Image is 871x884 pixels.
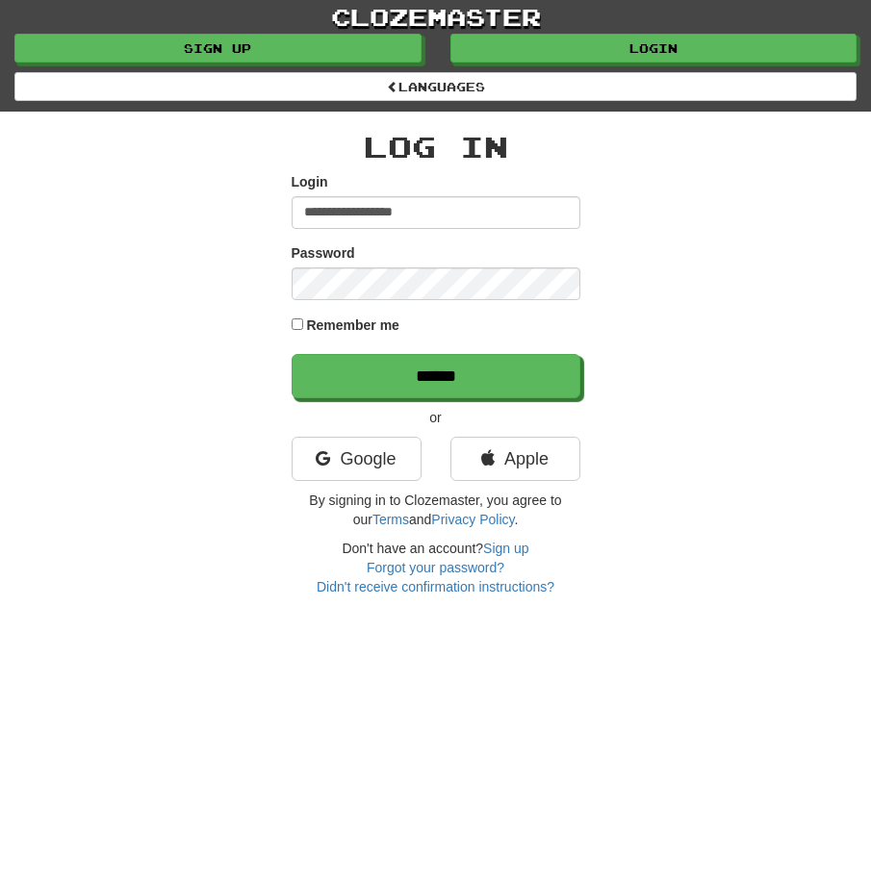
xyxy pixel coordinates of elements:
a: Privacy Policy [431,512,514,527]
a: Apple [450,437,580,481]
h2: Log In [292,131,580,163]
a: Login [450,34,858,63]
a: Sign up [483,541,528,556]
p: or [292,408,580,427]
a: Sign up [14,34,422,63]
a: Languages [14,72,857,101]
a: Google [292,437,422,481]
label: Password [292,243,355,263]
label: Remember me [306,316,399,335]
a: Terms [372,512,409,527]
div: Don't have an account? [292,539,580,596]
a: Forgot your password? [367,560,504,575]
a: Didn't receive confirmation instructions? [317,579,554,594]
label: Login [292,172,328,191]
p: By signing in to Clozemaster, you agree to our and . [292,491,580,529]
